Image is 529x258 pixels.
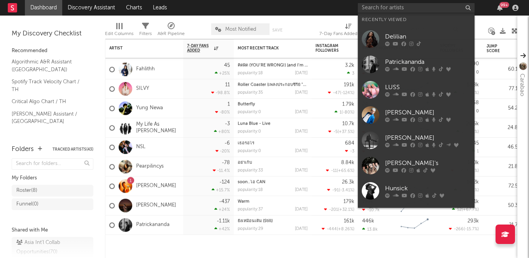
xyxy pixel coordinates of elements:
a: Patrickananda [358,52,475,77]
a: Spotify Track Velocity Chart / TH [12,77,86,93]
div: Instagram Followers [315,44,343,53]
div: +15.7 % [212,188,230,193]
div: -437 [219,199,230,204]
div: +80 % [214,129,230,134]
div: Artist [109,46,168,51]
div: A&R Pipeline [158,29,185,39]
div: popularity: 18 [238,71,263,75]
div: Warm [238,200,308,204]
div: อย่าเก็บ [238,161,308,165]
div: soon..ไอ CAN [238,180,308,184]
a: Warm [238,200,249,204]
div: 293k [468,218,479,223]
span: -91 [332,188,339,193]
div: 1 [228,102,230,107]
div: Folders [12,145,34,154]
div: ยังเหมือนเดิม (Still) [238,219,308,223]
div: 1.79k [342,102,354,107]
div: -124 [219,179,230,184]
div: +24 % [214,207,230,212]
span: +37.5 % [339,130,353,134]
span: -201 [329,208,338,212]
div: 7-Day Fans Added (7-Day Fans Added) [319,19,378,42]
div: Shared with Me [12,226,93,235]
div: 446k [362,218,374,223]
div: ( ) [328,129,354,134]
div: 21.7 [487,220,518,230]
div: Butterfly [238,102,308,107]
a: Roller Coaster (เพลงประกอบซีรีย์ "Roller Coaster รักขบวนนี้หัวใจเกือบวาย") [238,83,381,87]
div: My Discovery Checklist [12,29,93,39]
div: Recently Viewed [362,15,471,25]
div: -3 [225,121,230,126]
a: [PERSON_NAME] Assistant / [GEOGRAPHIC_DATA] [12,110,86,126]
a: Algorithmic A&R Assistant ([GEOGRAPHIC_DATA]) [12,58,86,74]
span: -15.7 % [465,227,478,232]
div: popularity: 33 [238,168,263,173]
input: Search for artists [358,3,475,13]
div: [PERSON_NAME]'s [385,158,471,168]
div: 72.5 [487,181,518,191]
div: My Folders [12,174,93,183]
div: Most Recent Track [238,46,296,51]
div: 8.84k [341,160,354,165]
div: -11.4 % [213,168,230,173]
span: +65.6 % [338,169,353,173]
span: -124 % [341,91,353,95]
span: -11 [331,169,337,173]
a: Patrickananda [136,222,170,228]
div: 46.5 [487,142,518,152]
div: Recommended [12,46,93,56]
div: Carabao [517,74,527,96]
div: ( ) [326,168,354,173]
a: LUSS [358,77,475,102]
div: Delilian [385,32,471,41]
a: Critical Algo Chart / TH [12,97,86,106]
div: 26.3k [342,179,354,184]
a: Delilian [358,26,475,52]
div: 45 [224,63,230,68]
div: ( ) [335,110,354,115]
div: 54.2 [487,104,518,113]
div: 191k [344,82,354,87]
div: Filters [139,19,152,42]
a: Butterfly [238,102,255,107]
a: [PERSON_NAME] [358,102,475,128]
div: [DATE] [295,130,308,134]
div: Luna Blue - Live [238,122,308,126]
a: Pearpilincys [136,163,164,170]
a: อย่าเก็บ [238,161,252,165]
a: Funnel(0) [12,198,93,210]
div: Asia Int'l Collab Opportunities ( 70 ) [16,238,87,257]
a: [PERSON_NAME] [136,183,176,190]
div: 10.7k [342,121,354,126]
a: คิดผิด (YOU’RE WRONG!) [and I’m done waiting] [238,63,333,68]
div: 7-Day Fans Added (7-Day Fans Added) [319,29,378,39]
div: Patrickananda [385,57,471,67]
div: popularity: 0 [238,130,261,134]
div: 11 [225,82,230,87]
div: 99 + [499,2,509,8]
div: 77.1 [487,84,518,93]
div: [DATE] [295,149,308,153]
div: Roster ( 8 ) [16,186,37,195]
span: -266 [454,227,464,232]
div: [DATE] [295,227,308,231]
div: ( ) [452,207,479,212]
div: Edit Columns [105,19,133,42]
span: 52 [457,208,462,212]
div: Funnel ( 0 ) [16,200,39,209]
a: My Life As [PERSON_NAME] [136,121,179,134]
span: 1 [477,149,479,154]
a: NSL [136,144,145,151]
span: -80 % [343,111,353,115]
div: popularity: 18 [238,188,263,192]
span: -444 [327,227,337,232]
div: 179k [343,199,354,204]
a: [PERSON_NAME] [358,128,475,153]
div: เธอรอไร [238,141,308,146]
span: -3.41 % [340,188,353,193]
div: 60.1 [487,65,518,74]
div: [PERSON_NAME] [385,108,471,117]
div: ( ) [322,226,354,232]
